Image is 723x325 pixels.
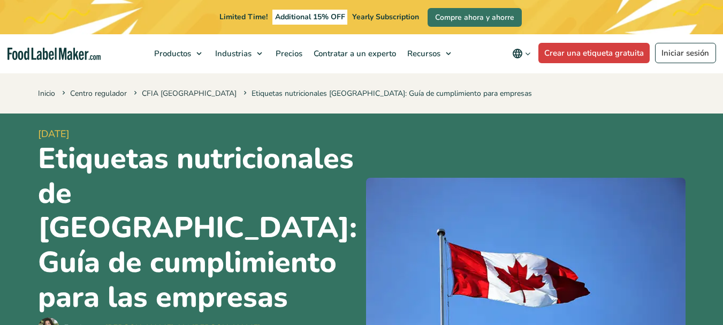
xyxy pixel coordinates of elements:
[352,12,419,22] span: Yearly Subscription
[270,34,306,73] a: Precios
[151,48,192,59] span: Productos
[149,34,207,73] a: Productos
[538,43,650,63] a: Crear una etiqueta gratuita
[241,88,532,99] span: Etiquetas nutricionales [GEOGRAPHIC_DATA]: Guía de cumplimiento para empresas
[310,48,397,59] span: Contratar a un experto
[7,48,101,60] a: Food Label Maker homepage
[308,34,399,73] a: Contratar a un experto
[505,43,538,64] button: Change language
[655,43,716,63] a: Iniciar sesión
[38,127,357,141] span: [DATE]
[142,88,237,99] a: CFIA [GEOGRAPHIC_DATA]
[272,10,348,25] span: Additional 15% OFF
[38,88,55,99] a: Inicio
[38,141,357,315] h1: Etiquetas nutricionales de [GEOGRAPHIC_DATA]: Guía de cumplimiento para las empresas
[212,48,253,59] span: Industrias
[272,48,303,59] span: Precios
[70,88,127,99] a: Centro regulador
[402,34,456,73] a: Recursos
[210,34,268,73] a: Industrias
[428,8,522,27] a: Compre ahora y ahorre
[219,12,268,22] span: Limited Time!
[404,48,442,59] span: Recursos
